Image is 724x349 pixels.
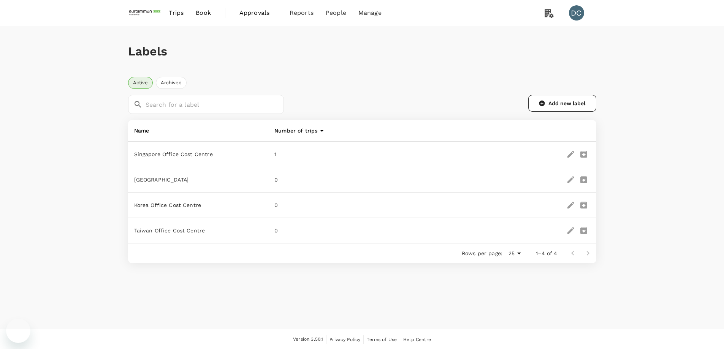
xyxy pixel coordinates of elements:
[505,248,524,259] div: 25
[564,148,577,161] button: edit
[528,95,596,112] button: Add new label
[577,173,590,186] button: delete
[274,227,468,234] p: 0
[330,335,360,344] a: Privacy Policy
[134,176,263,183] p: [GEOGRAPHIC_DATA]
[274,126,468,135] div: Number of trips
[536,250,557,257] p: 1–4 of 4
[128,44,596,58] h1: Labels
[577,148,590,161] button: delete
[564,173,577,186] button: edit
[128,5,163,21] img: EUROIMMUN (South East Asia) Pte. Ltd.
[169,8,184,17] span: Trips
[6,319,30,343] iframe: Button to launch messaging window
[128,120,269,142] th: Name
[330,337,360,342] span: Privacy Policy
[358,8,382,17] span: Manage
[290,8,314,17] span: Reports
[274,201,468,209] p: 0
[196,8,211,17] span: Book
[564,199,577,212] button: edit
[274,150,468,158] p: 1
[367,335,397,344] a: Terms of Use
[577,224,590,237] button: delete
[128,77,153,89] button: Active
[156,77,187,89] button: Archived
[134,150,263,158] p: Singapore Office Cost Centre
[293,336,323,343] span: Version 3.50.1
[569,5,584,21] div: DC
[134,227,263,234] p: Taiwan Office Cost Centre
[146,95,284,114] input: Search for a label
[462,250,502,257] p: Rows per page:
[239,8,277,17] span: Approvals
[326,8,346,17] span: People
[403,335,431,344] a: Help Centre
[134,201,263,209] p: Korea Office Cost Centre
[564,224,577,237] button: edit
[577,199,590,212] button: delete
[274,176,468,183] p: 0
[367,337,397,342] span: Terms of Use
[403,337,431,342] span: Help Centre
